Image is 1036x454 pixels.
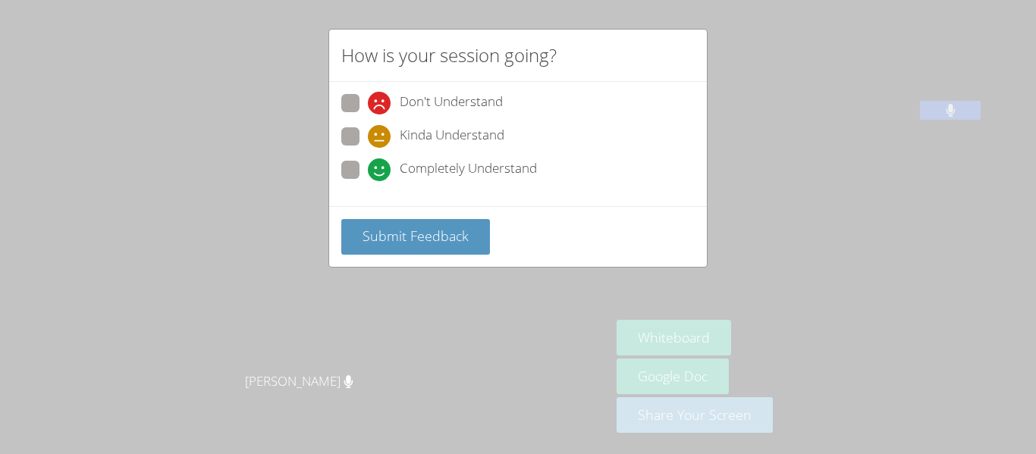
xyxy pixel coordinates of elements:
span: Don't Understand [400,92,503,114]
span: Completely Understand [400,158,537,181]
span: Submit Feedback [363,227,469,245]
span: Kinda Understand [400,125,504,148]
button: Submit Feedback [341,219,490,255]
h2: How is your session going? [341,42,557,69]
